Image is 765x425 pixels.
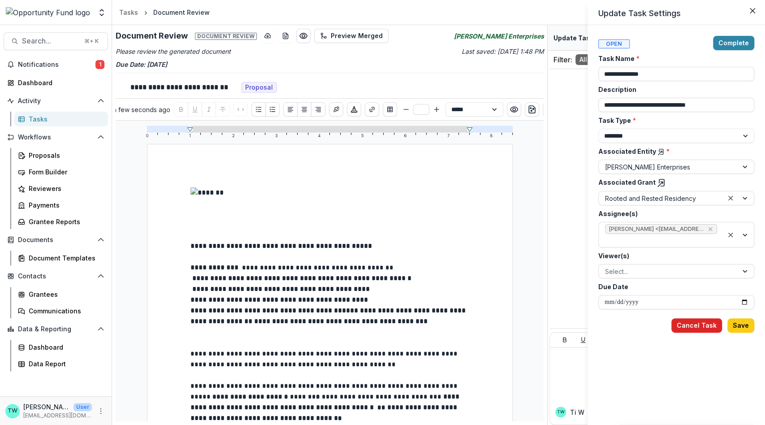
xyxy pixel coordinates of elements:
[598,39,630,48] span: Open
[713,36,754,50] button: Complete
[725,230,736,240] div: Clear selected options
[727,318,754,333] button: Save
[707,225,714,234] div: Remove Ti Wilhelm <twilhelm@theopportunityfund.org> (twilhelm@theopportunityfund.org)
[598,147,749,156] label: Associated Entity
[598,178,749,187] label: Associated Grant
[598,251,749,260] label: Viewer(s)
[598,209,749,218] label: Assignee(s)
[598,85,749,94] label: Description
[745,4,760,18] button: Close
[671,318,722,333] button: Cancel Task
[725,193,736,204] div: Clear selected options
[598,54,749,63] label: Task Name
[598,282,749,291] label: Due Date
[598,116,749,125] label: Task Type
[609,226,704,232] span: [PERSON_NAME] <[EMAIL_ADDRESS][DOMAIN_NAME]> ([EMAIL_ADDRESS][DOMAIN_NAME])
